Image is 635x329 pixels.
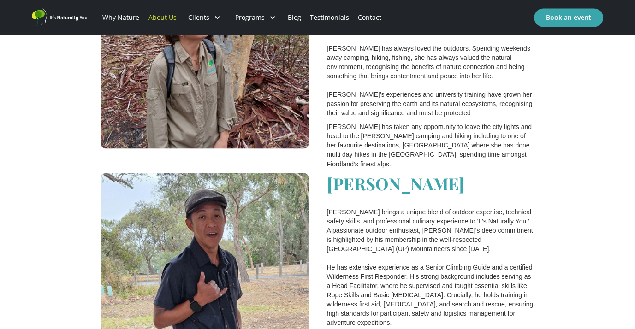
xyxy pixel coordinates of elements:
div: Clients [181,2,228,33]
a: Blog [283,2,305,33]
h1: [PERSON_NAME] [327,173,534,193]
a: About Us [144,2,181,33]
div: Programs [235,13,265,22]
a: home [32,8,87,26]
a: Why Nature [98,2,144,33]
div: Clients [188,13,209,22]
a: Testimonials [305,2,353,33]
p: [PERSON_NAME] has taken any opportunity to leave the city lights and head to the [PERSON_NAME] ca... [327,122,534,168]
a: Book an event [534,8,603,27]
a: Contact [354,2,386,33]
div: Programs [228,2,283,33]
